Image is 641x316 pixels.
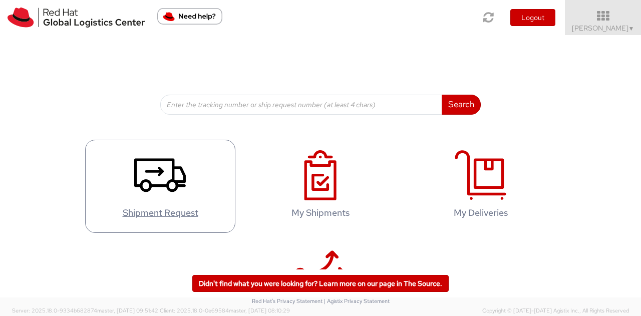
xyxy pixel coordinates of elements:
[160,307,290,314] span: Client: 2025.18.0-0e69584
[8,8,145,28] img: rh-logistics-00dfa346123c4ec078e1.svg
[229,307,290,314] span: master, [DATE] 08:10:29
[96,208,225,218] h4: Shipment Request
[482,307,629,315] span: Copyright © [DATE]-[DATE] Agistix Inc., All Rights Reserved
[628,25,634,33] span: ▼
[12,307,158,314] span: Server: 2025.18.0-9334b682874
[97,307,158,314] span: master, [DATE] 09:51:42
[85,140,235,233] a: Shipment Request
[192,275,449,292] a: Didn't find what you were looking for? Learn more on our page in The Source.
[160,95,442,115] input: Enter the tracking number or ship request number (at least 4 chars)
[572,24,634,33] span: [PERSON_NAME]
[510,9,555,26] button: Logout
[252,297,323,304] a: Red Hat's Privacy Statement
[157,8,222,25] button: Need help?
[406,140,556,233] a: My Deliveries
[416,208,545,218] h4: My Deliveries
[256,208,385,218] h4: My Shipments
[245,140,396,233] a: My Shipments
[324,297,390,304] a: | Agistix Privacy Statement
[442,95,481,115] button: Search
